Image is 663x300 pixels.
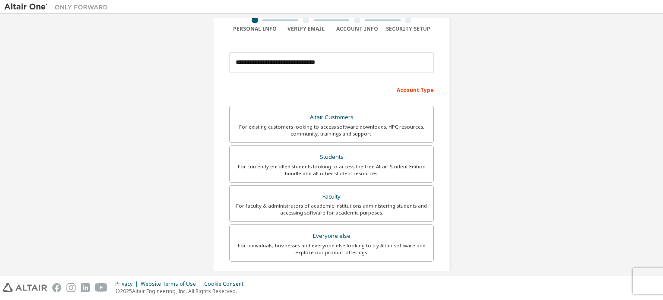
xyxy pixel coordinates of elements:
[281,25,332,32] div: Verify Email
[141,281,204,287] div: Website Terms of Use
[52,283,61,292] img: facebook.svg
[229,82,434,96] div: Account Type
[383,25,434,32] div: Security Setup
[235,151,428,163] div: Students
[229,25,281,32] div: Personal Info
[331,25,383,32] div: Account Info
[235,202,428,216] div: For faculty & administrators of academic institutions administering students and accessing softwa...
[235,111,428,123] div: Altair Customers
[3,283,47,292] img: altair_logo.svg
[115,287,249,295] p: © 2025 Altair Engineering, Inc. All Rights Reserved.
[235,191,428,203] div: Faculty
[235,242,428,256] div: For individuals, businesses and everyone else looking to try Altair software and explore our prod...
[204,281,249,287] div: Cookie Consent
[95,283,107,292] img: youtube.svg
[115,281,141,287] div: Privacy
[235,230,428,242] div: Everyone else
[81,283,90,292] img: linkedin.svg
[235,123,428,137] div: For existing customers looking to access software downloads, HPC resources, community, trainings ...
[235,163,428,177] div: For currently enrolled students looking to access the free Altair Student Edition bundle and all ...
[4,3,112,11] img: Altair One
[66,283,76,292] img: instagram.svg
